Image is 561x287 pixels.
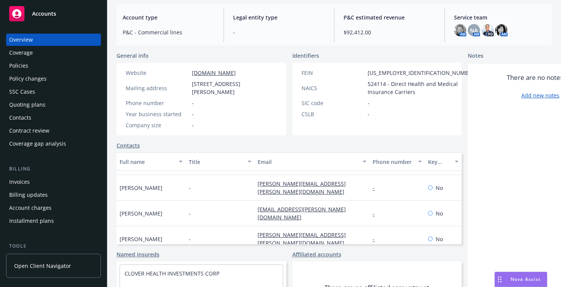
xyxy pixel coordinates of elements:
img: photo [495,24,507,36]
span: - [189,184,191,192]
span: - [192,110,194,118]
span: No [436,235,443,243]
span: - [192,99,194,107]
span: Identifiers [292,52,319,60]
span: $92,412.00 [344,28,435,36]
a: [EMAIL_ADDRESS][PERSON_NAME][DOMAIN_NAME] [258,206,346,221]
a: Contract review [6,125,101,137]
a: Accounts [6,3,101,24]
button: Phone number [370,152,425,171]
div: Phone number [373,158,413,166]
div: CSLB [302,110,365,118]
div: Quoting plans [9,99,45,111]
a: Invoices [6,176,101,188]
a: Named insureds [117,250,159,258]
button: Key contact [425,152,462,171]
div: Year business started [126,110,189,118]
div: Website [126,69,189,77]
span: 524114 - Direct Health and Medical Insurance Carriers [368,80,477,96]
span: - [233,28,325,36]
div: Tools [6,242,101,250]
div: Installment plans [9,215,54,227]
a: [PERSON_NAME][EMAIL_ADDRESS][PERSON_NAME][DOMAIN_NAME] [258,231,350,246]
a: Billing updates [6,189,101,201]
a: Account charges [6,202,101,214]
a: [DOMAIN_NAME] [192,69,236,76]
div: FEIN [302,69,365,77]
img: photo [482,24,494,36]
span: Legal entity type [233,13,325,21]
span: [US_EMPLOYER_IDENTIFICATION_NUMBER] [368,69,477,77]
div: Email [258,158,358,166]
a: - [373,210,381,217]
div: NAICS [302,84,365,92]
span: [PERSON_NAME] [120,235,162,243]
span: [PERSON_NAME] [120,184,162,192]
span: Account type [123,13,214,21]
a: CLOVER HEALTH INVESTMENTS CORP [125,270,219,277]
div: Key contact [428,158,450,166]
a: Add new notes [521,91,559,99]
a: Contacts [6,112,101,124]
div: SSC Cases [9,86,35,98]
span: Notes [468,52,483,61]
span: [STREET_ADDRESS][PERSON_NAME] [192,80,277,96]
a: Quoting plans [6,99,101,111]
div: Overview [9,34,33,46]
div: Phone number [126,99,189,107]
a: SSC Cases [6,86,101,98]
div: Drag to move [495,272,504,287]
div: Policies [9,60,28,72]
div: Policy changes [9,73,47,85]
a: - [373,235,381,243]
button: Email [255,152,370,171]
a: Installment plans [6,215,101,227]
button: Nova Assist [495,272,547,287]
div: Billing updates [9,189,48,201]
a: Affiliated accounts [292,250,341,258]
span: - [192,121,194,129]
div: Company size [126,121,189,129]
a: Contacts [117,141,140,149]
span: P&C - Commercial lines [123,28,214,36]
a: [PERSON_NAME][EMAIL_ADDRESS][PERSON_NAME][DOMAIN_NAME] [258,180,350,195]
div: Account charges [9,202,52,214]
div: Invoices [9,176,30,188]
span: NA [470,26,478,34]
span: Service team [454,13,546,21]
span: - [189,235,191,243]
div: Title [189,158,243,166]
span: General info [117,52,149,60]
span: - [368,110,370,118]
span: Open Client Navigator [14,262,71,270]
a: Overview [6,34,101,46]
span: [PERSON_NAME] [120,209,162,217]
img: photo [454,24,466,36]
div: Full name [120,158,174,166]
button: Title [186,152,255,171]
div: Mailing address [126,84,189,92]
button: Full name [117,152,186,171]
span: Nova Assist [511,276,541,282]
div: Billing [6,165,101,173]
a: Policies [6,60,101,72]
a: - [373,184,381,191]
div: SIC code [302,99,365,107]
span: No [436,209,443,217]
span: No [436,184,443,192]
a: Coverage gap analysis [6,138,101,150]
span: Accounts [32,11,56,17]
span: - [189,209,191,217]
a: Coverage [6,47,101,59]
div: Contacts [9,112,31,124]
span: - [368,99,370,107]
a: Policy changes [6,73,101,85]
div: Coverage gap analysis [9,138,66,150]
div: Contract review [9,125,49,137]
div: Coverage [9,47,33,59]
span: P&C estimated revenue [344,13,435,21]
